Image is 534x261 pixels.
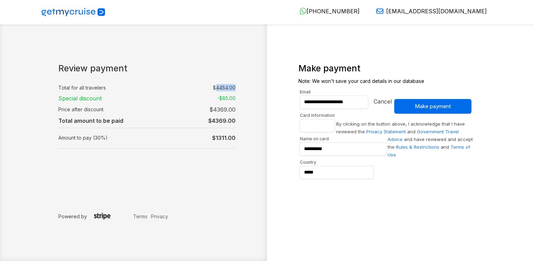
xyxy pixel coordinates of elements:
label: Email [300,89,368,94]
b: $ 4369 .00 [208,117,236,124]
td: Price after discount [58,104,174,115]
strong: $ 4369 .00 [209,106,236,113]
strong: Special discount [58,95,102,102]
a: [PHONE_NUMBER] [294,8,360,15]
td: $ 4454 .00 [177,83,236,93]
td: : [174,115,177,126]
p: By clicking on the button above, I acknowledge that I have reviewed the and and have reviewed and... [298,120,476,158]
td: -$ 85 .00 [177,93,236,104]
label: Card information [300,113,335,118]
a: [EMAIL_ADDRESS][DOMAIN_NAME] [371,8,487,15]
h3: Make payment [298,63,476,74]
td: : [174,104,177,115]
a: Terms of Use [388,144,470,157]
h1: Review payment [58,63,236,74]
span: [EMAIL_ADDRESS][DOMAIN_NAME] [386,8,487,15]
span: [PHONE_NUMBER] [306,8,360,15]
a: Terms [131,213,149,220]
a: Rules & Restrictions [396,144,439,150]
p: Powered by [58,213,131,220]
td: Amount to pay ( 30 %) [58,132,174,143]
a: Government Travel Advice [388,129,459,142]
small: Note: We won't save your card details in our database [298,78,424,84]
td: : [174,93,177,104]
b: Total amount to be paid [58,117,123,124]
td: Total for all travelers [58,83,174,93]
a: Privacy [149,213,170,220]
td: : [174,83,177,93]
label: Country [300,160,374,165]
a: Privacy Statement [366,129,406,134]
button: Make payment [394,99,471,114]
b: $ 1311 .00 [212,134,236,141]
button: Cancel [374,90,392,114]
img: stripe [94,213,110,220]
img: Email [376,8,383,15]
img: WhatsApp [300,8,306,15]
td: : [174,132,177,143]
